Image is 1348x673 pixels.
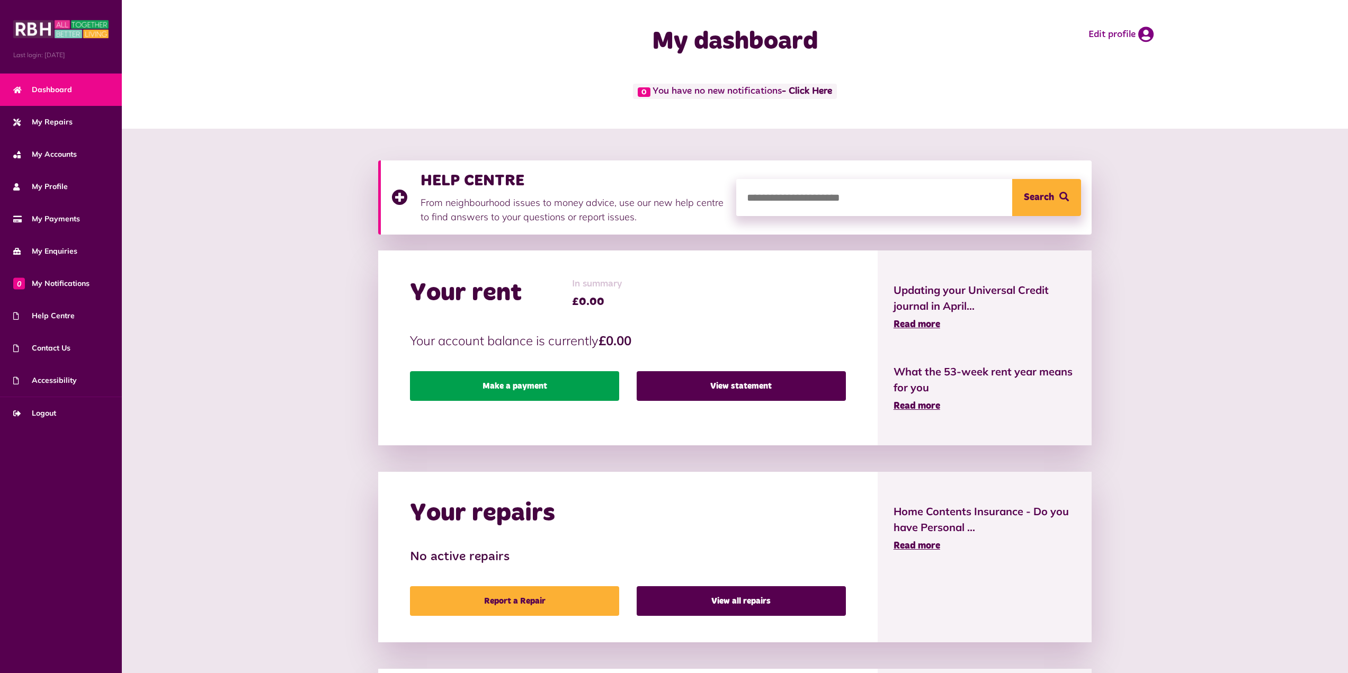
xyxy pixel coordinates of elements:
[894,504,1076,535] span: Home Contents Insurance - Do you have Personal ...
[637,586,846,616] a: View all repairs
[1088,26,1154,42] a: Edit profile
[13,19,109,40] img: MyRBH
[13,246,77,257] span: My Enquiries
[638,87,650,97] span: 0
[13,116,73,128] span: My Repairs
[572,294,622,310] span: £0.00
[13,343,70,354] span: Contact Us
[894,504,1076,553] a: Home Contents Insurance - Do you have Personal ... Read more
[410,331,846,350] p: Your account balance is currently
[13,408,56,419] span: Logout
[894,320,940,329] span: Read more
[599,333,631,348] strong: £0.00
[633,84,837,99] span: You have no new notifications
[13,310,75,321] span: Help Centre
[894,364,1076,396] span: What the 53-week rent year means for you
[13,213,80,225] span: My Payments
[894,364,1076,414] a: What the 53-week rent year means for you Read more
[410,278,522,309] h2: Your rent
[782,87,832,96] a: - Click Here
[13,149,77,160] span: My Accounts
[410,371,619,401] a: Make a payment
[13,277,25,289] span: 0
[13,181,68,192] span: My Profile
[410,550,846,565] h3: No active repairs
[1012,179,1081,216] button: Search
[410,498,555,529] h2: Your repairs
[523,26,947,57] h1: My dashboard
[894,282,1076,314] span: Updating your Universal Credit journal in April...
[1024,179,1054,216] span: Search
[572,277,622,291] span: In summary
[894,541,940,551] span: Read more
[13,84,72,95] span: Dashboard
[13,50,109,60] span: Last login: [DATE]
[421,195,726,224] p: From neighbourhood issues to money advice, use our new help centre to find answers to your questi...
[421,171,726,190] h3: HELP CENTRE
[894,282,1076,332] a: Updating your Universal Credit journal in April... Read more
[894,401,940,411] span: Read more
[13,375,77,386] span: Accessibility
[637,371,846,401] a: View statement
[13,278,90,289] span: My Notifications
[410,586,619,616] a: Report a Repair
